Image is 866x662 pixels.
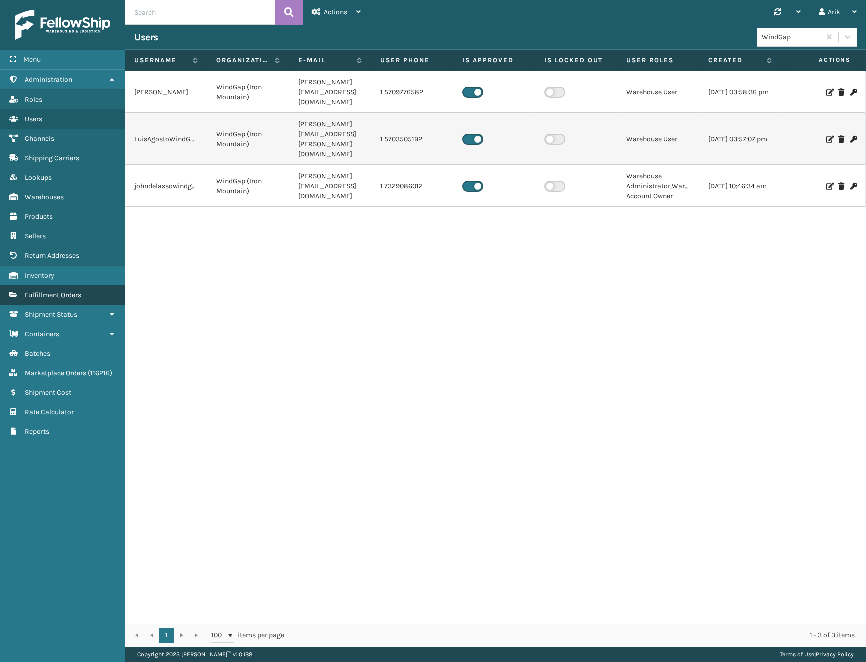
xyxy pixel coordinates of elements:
[125,113,207,165] td: LuisAgostoWindGap
[781,165,863,207] td: 358 days
[15,10,110,40] img: logo
[25,349,50,358] span: Batches
[25,173,52,182] span: Lookups
[25,271,54,280] span: Inventory
[211,630,226,640] span: 100
[371,71,453,113] td: 1 5709776582
[626,56,690,65] label: User Roles
[850,183,856,190] i: Change Password
[25,75,72,84] span: Administration
[826,136,832,143] i: Edit
[617,113,699,165] td: Warehouse User
[23,55,41,64] span: Menu
[25,95,42,104] span: Roles
[125,165,207,207] td: johndelassowindgap
[207,71,289,113] td: WindGap (Iron Mountain)
[371,113,453,165] td: 1 5703505192
[289,113,371,165] td: [PERSON_NAME][EMAIL_ADDRESS][PERSON_NAME][DOMAIN_NAME]
[25,115,42,123] span: Users
[544,56,608,65] label: Is Locked Out
[838,89,844,96] i: Delete
[462,56,526,65] label: Is Approved
[617,71,699,113] td: Warehouse User
[838,183,844,190] i: Delete
[826,183,832,190] i: Edit
[826,89,832,96] i: Edit
[159,628,174,643] a: 1
[25,408,74,416] span: Rate Calculator
[780,651,814,658] a: Terms of Use
[780,647,854,662] div: |
[25,330,59,338] span: Containers
[838,136,844,143] i: Delete
[708,56,762,65] label: Created
[781,71,863,113] td: 358 days
[25,369,86,377] span: Marketplace Orders
[787,52,857,68] span: Actions
[25,134,54,143] span: Channels
[216,56,270,65] label: Organization
[699,165,781,207] td: [DATE] 10:46:34 am
[762,32,821,42] div: WindGap
[25,193,64,201] span: Warehouses
[25,310,77,319] span: Shipment Status
[25,291,81,299] span: Fulfillment Orders
[25,154,79,162] span: Shipping Carriers
[371,165,453,207] td: 1 7329086012
[699,113,781,165] td: [DATE] 03:57:07 pm
[25,427,49,436] span: Reports
[289,165,371,207] td: [PERSON_NAME][EMAIL_ADDRESS][DOMAIN_NAME]
[816,651,854,658] a: Privacy Policy
[207,113,289,165] td: WindGap (Iron Mountain)
[850,89,856,96] i: Change Password
[380,56,444,65] label: User phone
[25,212,53,221] span: Products
[207,165,289,207] td: WindGap (Iron Mountain)
[25,232,46,240] span: Sellers
[781,113,863,165] td: 358 days
[211,628,284,643] span: items per page
[298,56,352,65] label: E-mail
[88,369,112,377] span: ( 116216 )
[134,31,158,43] h3: Users
[25,251,79,260] span: Return Addresses
[289,71,371,113] td: [PERSON_NAME][EMAIL_ADDRESS][DOMAIN_NAME]
[25,388,71,397] span: Shipment Cost
[137,647,252,662] p: Copyright 2023 [PERSON_NAME]™ v 1.0.188
[699,71,781,113] td: [DATE] 03:58:36 pm
[125,71,207,113] td: [PERSON_NAME]
[298,630,855,640] div: 1 - 3 of 3 items
[324,8,347,16] span: Actions
[850,136,856,143] i: Change Password
[134,56,188,65] label: Username
[617,165,699,207] td: Warehouse Administrator,Warehouse Account Owner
